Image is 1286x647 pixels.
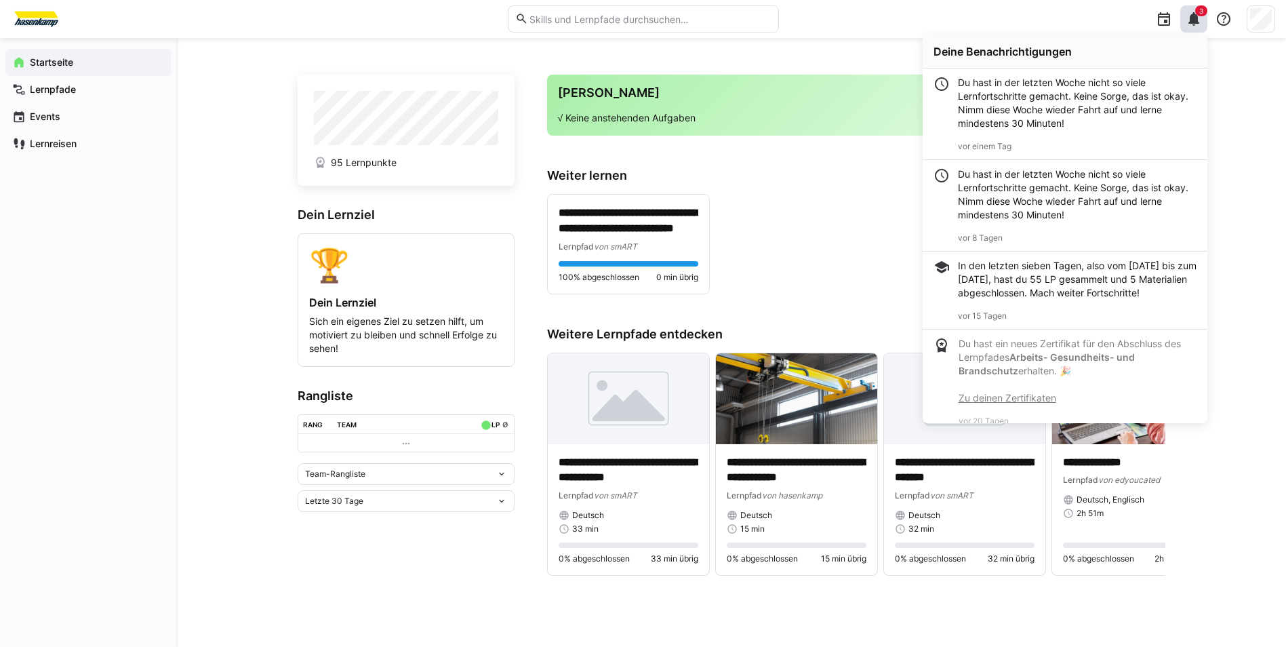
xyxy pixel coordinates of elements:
span: Lernpfad [559,241,594,252]
p: √ Keine anstehenden Aufgaben [558,111,1154,125]
h3: Rangliste [298,389,515,404]
div: In den letzten sieben Tagen, also vom [DATE] bis zum [DATE], hast du 55 LP gesammelt und 5 Materi... [958,259,1197,300]
span: von smART [594,490,637,501]
span: Deutsch, Englisch [1077,494,1144,505]
span: Deutsch [572,510,604,521]
div: Rang [303,420,323,429]
div: LP [491,420,500,429]
span: 0 min übrig [656,272,698,283]
span: Deutsch [908,510,940,521]
span: 2h 51m [1077,508,1104,519]
div: Du hast in der letzten Woche nicht so viele Lernfortschritte gemacht. Keine Sorge, das ist okay. ... [958,76,1197,130]
span: 15 min übrig [821,553,866,564]
span: Team-Rangliste [305,469,365,479]
span: 32 min [908,524,934,534]
h3: Weitere Lernpfade entdecken [547,327,723,342]
span: von hasenkamp [762,490,822,501]
img: image [548,353,709,444]
h4: Dein Lernziel [309,296,503,309]
h3: [PERSON_NAME] [558,85,1154,100]
span: 100% abgeschlossen [559,272,639,283]
span: vor 8 Tagen [958,233,1003,243]
span: vor 15 Tagen [958,311,1007,321]
span: Lernpfad [727,490,762,501]
p: Sich ein eigenes Ziel zu setzen hilft, um motiviert zu bleiben und schnell Erfolge zu sehen! [309,315,503,355]
span: 0% abgeschlossen [1063,553,1134,564]
a: ø [502,418,508,429]
span: vor 20 Tagen [959,416,1009,426]
span: 0% abgeschlossen [895,553,966,564]
span: 33 min übrig [651,553,698,564]
strong: Arbeits- Gesundheits- und Brandschutz [959,351,1135,376]
span: Lernpfad [1063,475,1098,485]
img: image [884,353,1045,444]
div: 🏆 [309,245,503,285]
span: Lernpfad [559,490,594,501]
p: Du hast ein neues Zertifikat für den Abschluss des Lernpfades erhalten. 🎉 [959,337,1197,405]
span: von smART [594,241,637,252]
a: Zu deinen Zertifikaten [959,392,1056,404]
span: von smART [930,490,973,501]
span: 0% abgeschlossen [727,553,798,564]
span: 95 Lernpunkte [331,156,397,170]
h3: Dein Lernziel [298,208,515,222]
div: Du hast in der letzten Woche nicht so viele Lernfortschritte gemacht. Keine Sorge, das ist okay. ... [958,168,1197,222]
div: Team [337,420,357,429]
span: 3 [1199,7,1203,15]
span: Letzte 30 Tage [305,496,363,507]
span: von edyoucated [1098,475,1160,485]
span: vor einem Tag [958,141,1011,151]
span: 33 min [572,524,599,534]
span: 0% abgeschlossen [559,553,630,564]
span: 15 min [740,524,765,534]
span: Deutsch [740,510,772,521]
img: image [716,353,877,444]
input: Skills und Lernpfade durchsuchen… [528,13,771,25]
div: Deine Benachrichtigungen [933,45,1197,58]
span: 32 min übrig [988,553,1034,564]
span: 2h 51m übrig [1154,553,1203,564]
h3: Weiter lernen [547,168,1165,183]
span: Lernpfad [895,490,930,501]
